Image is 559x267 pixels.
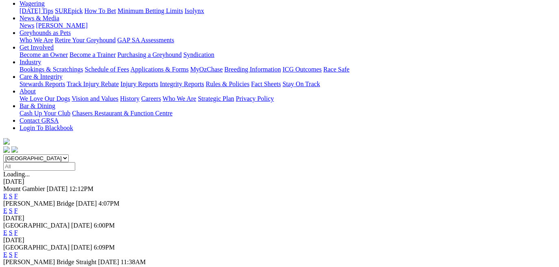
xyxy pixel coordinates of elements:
[20,73,63,80] a: Care & Integrity
[20,29,71,36] a: Greyhounds as Pets
[85,66,129,73] a: Schedule of Fees
[71,222,92,229] span: [DATE]
[206,80,250,87] a: Rules & Policies
[3,207,7,214] a: E
[323,66,349,73] a: Race Safe
[3,258,96,265] span: [PERSON_NAME] Bridge Straight
[131,66,189,73] a: Applications & Forms
[117,51,182,58] a: Purchasing a Greyhound
[224,66,281,73] a: Breeding Information
[3,162,75,171] input: Select date
[9,229,13,236] a: S
[69,185,94,192] span: 12:12PM
[20,22,34,29] a: News
[14,251,18,258] a: F
[20,37,53,43] a: Who We Are
[198,95,234,102] a: Strategic Plan
[72,95,118,102] a: Vision and Values
[251,80,281,87] a: Fact Sheets
[20,15,59,22] a: News & Media
[67,80,119,87] a: Track Injury Rebate
[120,80,158,87] a: Injury Reports
[20,110,70,117] a: Cash Up Your Club
[20,80,65,87] a: Stewards Reports
[85,7,116,14] a: How To Bet
[3,229,7,236] a: E
[3,244,70,251] span: [GEOGRAPHIC_DATA]
[163,95,196,102] a: Who We Are
[9,207,13,214] a: S
[117,37,174,43] a: GAP SA Assessments
[283,80,320,87] a: Stay On Track
[283,66,322,73] a: ICG Outcomes
[20,51,68,58] a: Become an Owner
[117,7,183,14] a: Minimum Betting Limits
[71,244,92,251] span: [DATE]
[9,251,13,258] a: S
[121,258,146,265] span: 11:38AM
[55,37,116,43] a: Retire Your Greyhound
[3,171,30,178] span: Loading...
[3,237,556,244] div: [DATE]
[3,200,74,207] span: [PERSON_NAME] Bridge
[185,7,204,14] a: Isolynx
[14,229,18,236] a: F
[20,80,556,88] div: Care & Integrity
[3,178,556,185] div: [DATE]
[20,59,41,65] a: Industry
[20,102,55,109] a: Bar & Dining
[72,110,172,117] a: Chasers Restaurant & Function Centre
[20,44,54,51] a: Get Involved
[36,22,87,29] a: [PERSON_NAME]
[183,51,214,58] a: Syndication
[14,193,18,200] a: F
[14,207,18,214] a: F
[20,7,556,15] div: Wagering
[9,193,13,200] a: S
[76,200,97,207] span: [DATE]
[20,95,70,102] a: We Love Our Dogs
[20,66,556,73] div: Industry
[98,200,120,207] span: 4:07PM
[236,95,274,102] a: Privacy Policy
[94,244,115,251] span: 6:09PM
[3,193,7,200] a: E
[20,117,59,124] a: Contact GRSA
[55,7,83,14] a: SUREpick
[11,146,18,153] img: twitter.svg
[98,258,119,265] span: [DATE]
[20,95,556,102] div: About
[3,251,7,258] a: E
[20,7,53,14] a: [DATE] Tips
[20,88,36,95] a: About
[20,124,73,131] a: Login To Blackbook
[3,138,10,145] img: logo-grsa-white.png
[20,51,556,59] div: Get Involved
[47,185,68,192] span: [DATE]
[120,95,139,102] a: History
[3,222,70,229] span: [GEOGRAPHIC_DATA]
[94,222,115,229] span: 6:00PM
[20,66,83,73] a: Bookings & Scratchings
[70,51,116,58] a: Become a Trainer
[3,146,10,153] img: facebook.svg
[3,185,45,192] span: Mount Gambier
[190,66,223,73] a: MyOzChase
[20,22,556,29] div: News & Media
[20,110,556,117] div: Bar & Dining
[20,37,556,44] div: Greyhounds as Pets
[141,95,161,102] a: Careers
[160,80,204,87] a: Integrity Reports
[3,215,556,222] div: [DATE]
